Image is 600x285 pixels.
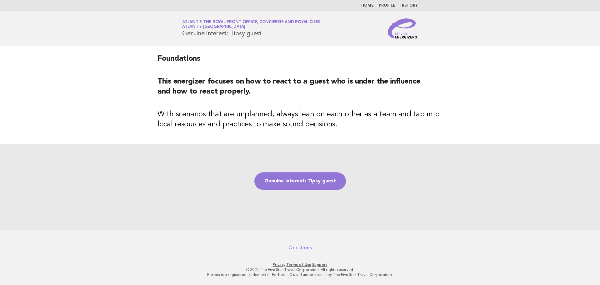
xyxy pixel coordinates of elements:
h2: Foundations [157,54,442,69]
img: Service Energizers [388,18,418,38]
h3: With scenarios that are unplanned, always lean on each other as a team and tap into local resourc... [157,109,442,130]
a: Questions [288,245,312,251]
h1: Genuine interest: Tipsy guest [182,20,320,37]
h2: This energizer focuses on how to react to a guest who is under the influence and how to react pro... [157,77,442,102]
a: Atlantis The Royal Front Office, Concierge and Royal ClubAtlantis [GEOGRAPHIC_DATA] [182,20,320,29]
p: · · [109,262,491,267]
a: Privacy [273,262,285,267]
a: Profile [379,4,395,8]
a: History [400,4,418,8]
span: Atlantis [GEOGRAPHIC_DATA] [182,25,245,29]
a: Terms of Use [286,262,311,267]
p: © 2025 The Five Star Travel Corporation. All rights reserved. [109,267,491,272]
a: Genuine interest: Tipsy guest [254,172,346,190]
a: Support [312,262,327,267]
p: Forbes is a registered trademark of Forbes LLC used under license by The Five Star Travel Corpora... [109,272,491,277]
a: Home [361,4,374,8]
